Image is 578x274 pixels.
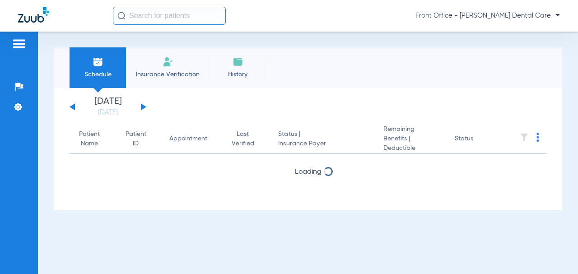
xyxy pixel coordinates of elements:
[295,168,322,176] span: Loading
[536,133,539,142] img: group-dot-blue.svg
[520,133,529,142] img: filter.svg
[233,56,243,67] img: History
[169,134,207,144] div: Appointment
[18,7,49,23] img: Zuub Logo
[76,70,119,79] span: Schedule
[77,130,103,149] div: Patient Name
[415,11,560,20] span: Front Office - [PERSON_NAME] Dental Care
[117,12,126,20] img: Search Icon
[81,97,135,117] li: [DATE]
[163,56,173,67] img: Manual Insurance Verification
[271,125,376,154] th: Status |
[125,130,147,149] div: Patient ID
[93,56,103,67] img: Schedule
[113,7,226,25] input: Search for patients
[133,70,203,79] span: Insurance Verification
[81,108,135,117] a: [DATE]
[376,125,447,154] th: Remaining Benefits |
[383,144,440,153] span: Deductible
[216,70,259,79] span: History
[447,125,508,154] th: Status
[169,134,216,144] div: Appointment
[230,130,264,149] div: Last Verified
[77,130,111,149] div: Patient Name
[278,139,368,149] span: Insurance Payer
[12,38,26,49] img: hamburger-icon
[230,130,256,149] div: Last Verified
[125,130,155,149] div: Patient ID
